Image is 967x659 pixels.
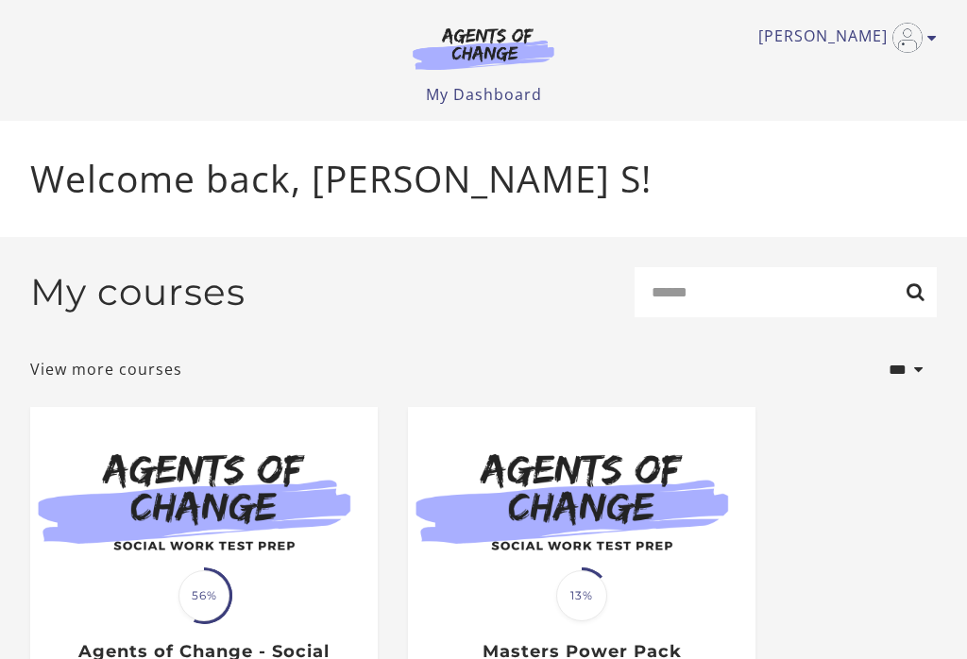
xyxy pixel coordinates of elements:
[556,570,607,621] span: 13%
[178,570,229,621] span: 56%
[30,270,246,314] h2: My courses
[30,358,182,380] a: View more courses
[426,84,542,105] a: My Dashboard
[758,23,927,53] a: Toggle menu
[393,26,574,70] img: Agents of Change Logo
[30,151,937,207] p: Welcome back, [PERSON_NAME] S!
